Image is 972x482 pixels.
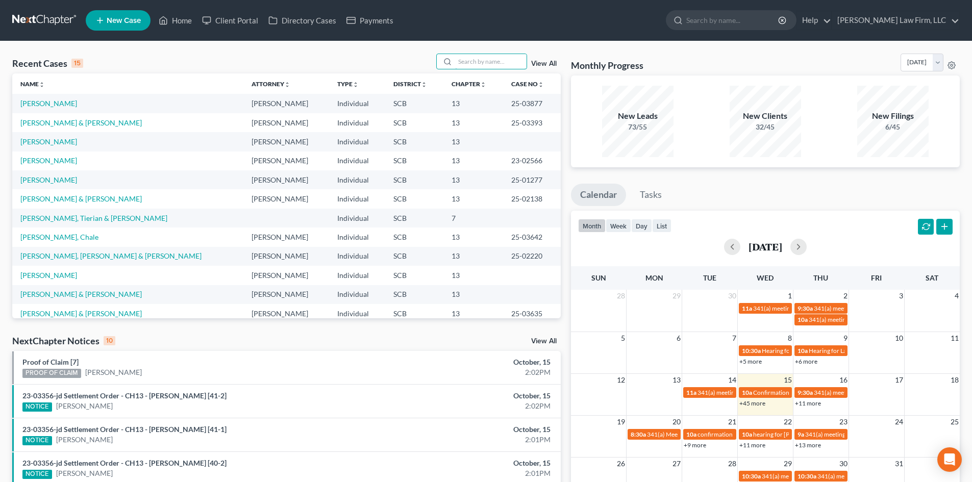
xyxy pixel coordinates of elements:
[832,11,959,30] a: [PERSON_NAME] Law Firm, LLC
[243,94,329,113] td: [PERSON_NAME]
[591,273,606,282] span: Sun
[381,367,551,377] div: 2:02PM
[898,290,904,302] span: 3
[443,170,503,189] td: 13
[329,247,385,266] td: Individual
[284,82,290,88] i: unfold_more
[20,309,142,318] a: [PERSON_NAME] & [PERSON_NAME]
[385,247,444,266] td: SCB
[838,374,849,386] span: 16
[742,347,761,354] span: 10:30a
[443,266,503,285] td: 13
[814,389,912,396] span: 341(a) meeting for [PERSON_NAME]
[443,227,503,246] td: 13
[842,290,849,302] span: 2
[22,369,81,378] div: PROOF OF CLAIM
[602,110,674,122] div: New Leads
[783,416,793,428] span: 22
[926,273,938,282] span: Sat
[381,401,551,411] div: 2:02PM
[503,189,560,208] td: 25-02138
[381,468,551,478] div: 2:01PM
[739,441,765,449] a: +11 more
[753,389,870,396] span: Confirmation Hearing for [PERSON_NAME]
[503,113,560,132] td: 25-03393
[243,247,329,266] td: [PERSON_NAME]
[894,458,904,470] span: 31
[443,247,503,266] td: 13
[385,285,444,304] td: SCB
[805,430,904,438] span: 341(a) meeting for [PERSON_NAME]
[950,332,960,344] span: 11
[443,304,503,323] td: 13
[783,458,793,470] span: 29
[107,17,141,24] span: New Case
[671,374,682,386] span: 13
[645,273,663,282] span: Mon
[12,57,83,69] div: Recent Cases
[22,436,52,445] div: NOTICE
[12,335,115,347] div: NextChapter Notices
[631,430,646,438] span: 8:30a
[20,80,45,88] a: Nameunfold_more
[56,435,113,445] a: [PERSON_NAME]
[243,266,329,285] td: [PERSON_NAME]
[71,59,83,68] div: 15
[753,305,852,312] span: 341(a) meeting for [PERSON_NAME]
[676,332,682,344] span: 6
[631,184,671,206] a: Tasks
[762,347,895,354] span: Hearing for [PERSON_NAME] & [PERSON_NAME]
[385,132,444,151] td: SCB
[950,374,960,386] span: 18
[20,137,77,146] a: [PERSON_NAME]
[385,227,444,246] td: SCB
[739,399,765,407] a: +45 more
[797,472,816,480] span: 10:30a
[602,122,674,132] div: 73/55
[443,94,503,113] td: 13
[742,430,752,438] span: 10a
[838,416,849,428] span: 23
[243,151,329,170] td: [PERSON_NAME]
[385,151,444,170] td: SCB
[22,391,227,400] a: 23-03356-jd Settlement Order - CH13 - [PERSON_NAME] [41-2]
[531,60,557,67] a: View All
[329,209,385,227] td: Individual
[385,304,444,323] td: SCB
[56,468,113,478] a: [PERSON_NAME]
[329,132,385,151] td: Individual
[742,389,752,396] span: 10a
[950,416,960,428] span: 25
[197,11,263,30] a: Client Portal
[243,304,329,323] td: [PERSON_NAME]
[503,170,560,189] td: 25-01277
[20,271,77,280] a: [PERSON_NAME]
[571,184,626,206] a: Calendar
[727,458,737,470] span: 28
[20,175,77,184] a: [PERSON_NAME]
[385,94,444,113] td: SCB
[809,347,895,354] span: Hearing for La [PERSON_NAME]
[329,227,385,246] td: Individual
[616,290,626,302] span: 28
[814,305,912,312] span: 341(a) meeting for [PERSON_NAME]
[809,316,907,323] span: 341(a) meeting for [PERSON_NAME]
[480,82,486,88] i: unfold_more
[329,151,385,170] td: Individual
[703,273,716,282] span: Tue
[727,374,737,386] span: 14
[727,290,737,302] span: 30
[443,285,503,304] td: 13
[842,332,849,344] span: 9
[381,357,551,367] div: October, 15
[795,358,817,365] a: +6 more
[243,132,329,151] td: [PERSON_NAME]
[20,233,98,241] a: [PERSON_NAME], Chale
[571,59,643,71] h3: Monthly Progress
[22,459,227,467] a: 23-03356-jd Settlement Order - CH13 - [PERSON_NAME] [40-2]
[353,82,359,88] i: unfold_more
[739,358,762,365] a: +5 more
[85,367,142,377] a: [PERSON_NAME]
[337,80,359,88] a: Typeunfold_more
[813,273,828,282] span: Thu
